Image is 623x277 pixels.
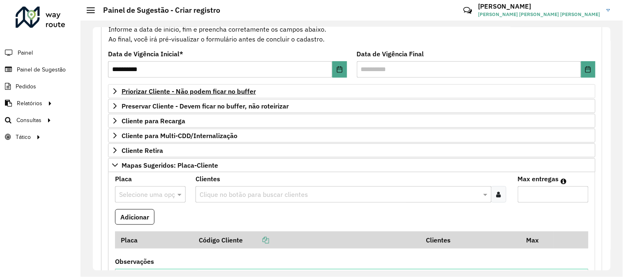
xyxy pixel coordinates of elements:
th: Max [521,231,554,249]
span: Cliente Retira [122,147,163,154]
label: Data de Vigência Inicial [108,49,183,59]
span: Painel de Sugestão [17,65,66,74]
a: Priorizar Cliente - Não podem ficar no buffer [108,84,595,98]
a: Preservar Cliente - Devem ficar no buffer, não roteirizar [108,99,595,113]
span: Cliente para Recarga [122,118,185,124]
label: Data de Vigência Final [357,49,424,59]
button: Choose Date [581,61,595,78]
a: Cliente para Multi-CDD/Internalização [108,129,595,143]
span: Tático [16,133,31,141]
a: Contato Rápido [459,2,476,19]
a: Cliente Retira [108,143,595,157]
span: Consultas [16,116,41,125]
span: Preservar Cliente - Devem ficar no buffer, não roteirizar [122,103,289,109]
span: Priorizar Cliente - Não podem ficar no buffer [122,88,256,95]
span: Cliente para Multi-CDD/Internalização [122,132,237,139]
th: Placa [115,231,193,249]
th: Clientes [421,231,521,249]
h2: Painel de Sugestão - Criar registro [95,6,220,15]
span: Mapas Sugeridos: Placa-Cliente [122,162,218,169]
span: [PERSON_NAME] [PERSON_NAME] [PERSON_NAME] [478,11,600,18]
h3: [PERSON_NAME] [478,2,600,10]
label: Observações [115,256,154,266]
label: Max entregas [518,174,559,184]
th: Código Cliente [193,231,421,249]
span: Relatórios [17,99,42,108]
a: Mapas Sugeridos: Placa-Cliente [108,158,595,172]
a: Cliente para Recarga [108,114,595,128]
button: Adicionar [115,209,154,225]
span: Pedidos [16,82,36,91]
a: Copiar [243,236,269,244]
label: Clientes [195,174,220,184]
em: Máximo de clientes que serão colocados na mesma rota com os clientes informados [561,178,567,185]
span: Painel [18,48,33,57]
div: Informe a data de inicio, fim e preencha corretamente os campos abaixo. Ao final, você irá pré-vi... [108,14,595,44]
button: Choose Date [332,61,347,78]
label: Placa [115,174,132,184]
